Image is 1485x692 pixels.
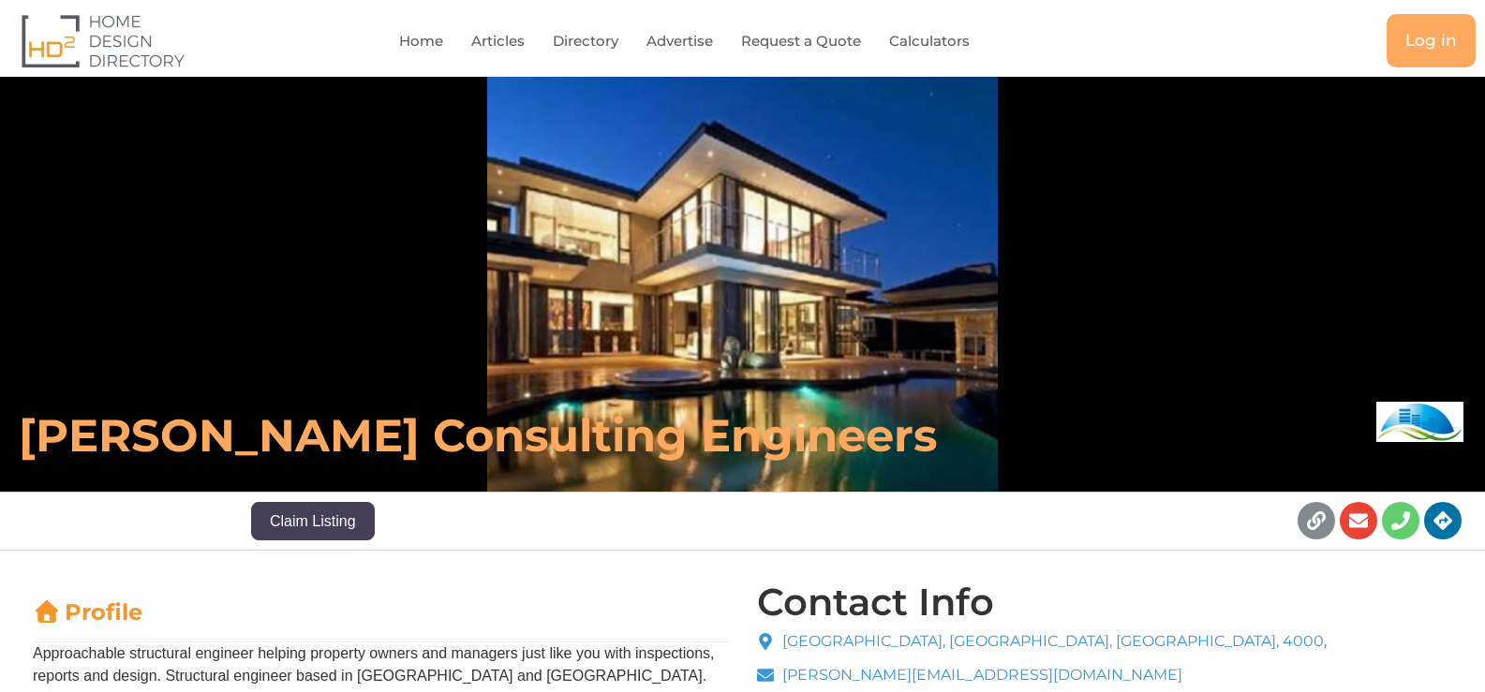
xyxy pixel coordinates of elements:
a: [PERSON_NAME][EMAIL_ADDRESS][DOMAIN_NAME] [757,664,1328,686]
a: Home [399,20,443,63]
a: Profile [33,598,142,626]
a: Request a Quote [741,20,861,63]
nav: Menu [303,20,1109,63]
a: Calculators [889,20,970,63]
h4: Contact Info [757,583,994,621]
a: Articles [471,20,525,63]
p: Approachable structural engineer helping property owners and managers just like you with inspecti... [33,642,729,687]
a: Log in [1387,14,1476,67]
a: Directory [553,20,618,63]
span: Log in [1405,33,1457,49]
span: [PERSON_NAME][EMAIL_ADDRESS][DOMAIN_NAME] [778,664,1182,686]
a: Advertise [646,20,713,63]
button: Claim Listing [251,502,375,539]
span: [GEOGRAPHIC_DATA], [GEOGRAPHIC_DATA], [GEOGRAPHIC_DATA], 4000, [778,630,1327,653]
h6: [PERSON_NAME] Consulting Engineers [19,407,1031,464]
